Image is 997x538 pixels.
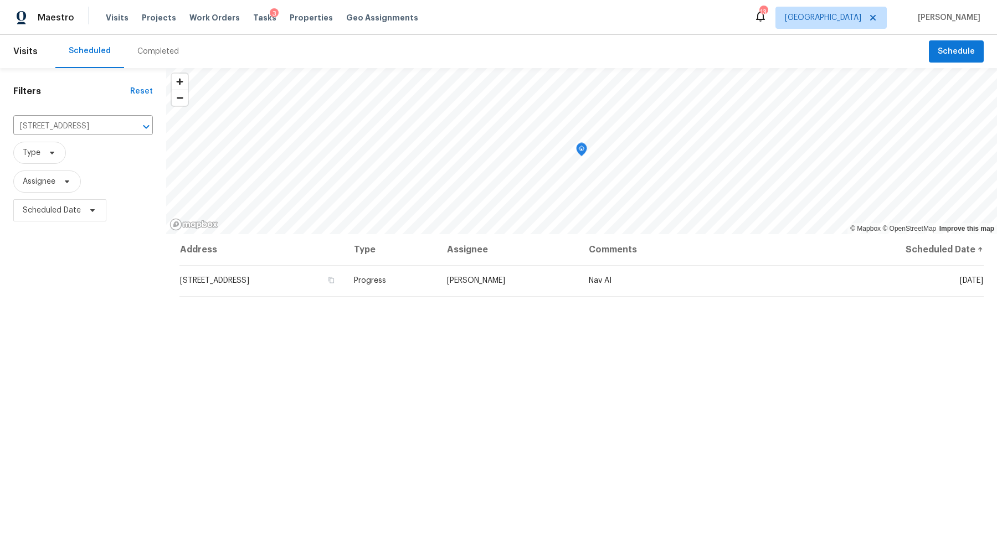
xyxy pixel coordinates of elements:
span: [DATE] [960,277,983,284]
a: Mapbox homepage [169,218,218,231]
th: Type [345,234,438,265]
th: Scheduled Date ↑ [821,234,984,265]
button: Copy Address [326,275,336,285]
span: Projects [142,12,176,23]
span: Maestro [38,12,74,23]
a: OpenStreetMap [882,225,936,232]
span: [PERSON_NAME] [447,277,505,284]
a: Improve this map [939,225,994,232]
div: Reset [130,86,153,97]
span: Geo Assignments [346,12,418,23]
span: Scheduled Date [23,205,81,216]
span: Type [23,147,40,158]
input: Search for an address... [13,118,122,135]
span: [STREET_ADDRESS] [180,277,249,284]
span: Nav AI [589,277,611,284]
span: Properties [290,12,333,23]
span: Work Orders [189,12,240,23]
button: Zoom out [172,90,188,106]
button: Schedule [929,40,984,63]
div: 13 [759,7,767,18]
div: 3 [270,8,279,19]
div: Scheduled [69,45,111,56]
button: Zoom in [172,74,188,90]
span: Schedule [938,45,975,59]
th: Assignee [438,234,580,265]
a: Mapbox [850,225,881,232]
th: Comments [580,234,821,265]
span: Tasks [253,14,276,22]
span: [PERSON_NAME] [913,12,980,23]
h1: Filters [13,86,130,97]
canvas: Map [166,68,997,234]
div: Map marker [576,143,587,160]
span: Visits [106,12,129,23]
span: Assignee [23,176,55,187]
div: Completed [137,46,179,57]
span: Progress [354,277,386,284]
th: Address [179,234,345,265]
span: Visits [13,39,38,64]
span: [GEOGRAPHIC_DATA] [785,12,861,23]
button: Open [138,119,154,134]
